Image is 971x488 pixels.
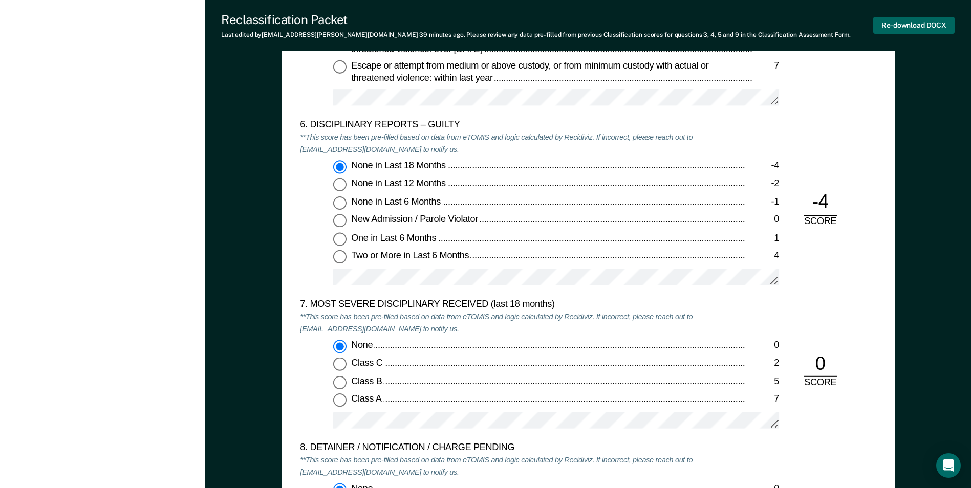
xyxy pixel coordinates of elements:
[746,376,779,388] div: 5
[300,120,746,132] div: 6. DISCIPLINARY REPORTS – GUILTY
[746,358,779,370] div: 2
[746,196,779,209] div: -1
[351,179,447,189] span: None in Last 12 Months
[351,60,708,83] span: Escape or attempt from medium or above custody, or from minimum custody with actual or threatened...
[804,191,837,216] div: -4
[333,196,347,210] input: None in Last 6 Months-1
[300,132,693,154] em: **This score has been pre-filled based on data from eTOMIS and logic calculated by Recidiviz. If ...
[746,340,779,352] div: 0
[333,179,347,192] input: None in Last 12 Months-2
[795,378,845,390] div: SCORE
[300,312,693,334] em: **This score has been pre-filled based on data from eTOMIS and logic calculated by Recidiviz. If ...
[221,12,851,27] div: Reclassification Packet
[333,340,347,353] input: None0
[746,161,779,173] div: -4
[333,233,347,246] input: One in Last 6 Months1
[351,394,383,404] span: Class A
[351,214,480,225] span: New Admission / Parole Violator
[351,161,447,171] span: None in Last 18 Months
[333,376,347,389] input: Class B5
[746,179,779,191] div: -2
[300,456,693,477] em: **This score has been pre-filled based on data from eTOMIS and logic calculated by Recidiviz. If ...
[351,196,442,207] span: None in Last 6 Months
[351,233,438,243] span: One in Last 6 Months
[746,251,779,263] div: 4
[221,31,851,38] div: Last edited by [EMAIL_ADDRESS][PERSON_NAME][DOMAIN_NAME] . Please review any data pre-filled from...
[746,214,779,227] div: 0
[333,251,347,264] input: Two or More in Last 6 Months4
[752,60,779,73] div: 7
[873,17,955,34] button: Re-download DOCX
[333,161,347,174] input: None in Last 18 Months-4
[351,340,375,350] span: None
[333,358,347,371] input: Class C2
[746,394,779,406] div: 7
[795,216,845,228] div: SCORE
[746,233,779,245] div: 1
[419,31,463,38] span: 39 minutes ago
[333,214,347,228] input: New Admission / Parole Violator0
[300,442,746,455] div: 8. DETAINER / NOTIFICATION / CHARGE PENDING
[351,251,471,261] span: Two or More in Last 6 Months
[333,60,347,74] input: Escape or attempt from medium or above custody, or from minimum custody with actual or threatened...
[936,453,961,478] div: Open Intercom Messenger
[351,376,384,386] span: Class B
[300,299,746,312] div: 7. MOST SEVERE DISCIPLINARY RECEIVED (last 18 months)
[804,352,837,378] div: 0
[333,394,347,407] input: Class A7
[351,358,384,368] span: Class C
